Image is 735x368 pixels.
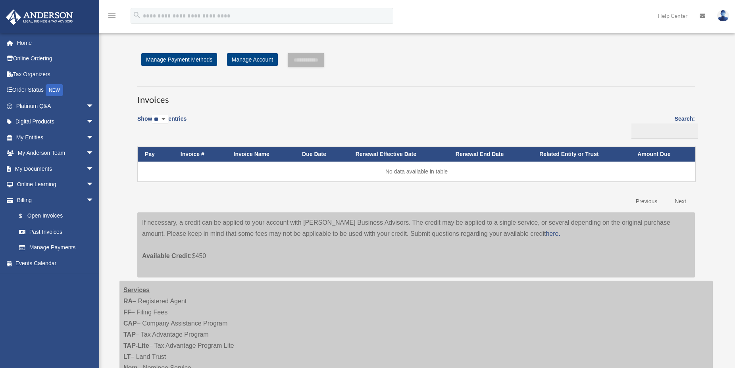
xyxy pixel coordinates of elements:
span: $ [23,211,27,221]
a: Online Ordering [6,51,106,67]
label: Show entries [137,114,187,132]
i: search [133,11,141,19]
span: Available Credit: [142,252,192,259]
td: No data available in table [138,162,695,181]
a: My Entitiesarrow_drop_down [6,129,106,145]
div: NEW [46,84,63,96]
a: Manage Account [227,53,278,66]
p: $450 [142,239,690,262]
a: Manage Payment Methods [141,53,217,66]
strong: RA [123,298,133,304]
div: If necessary, a credit can be applied to your account with [PERSON_NAME] Business Advisors. The c... [137,212,695,277]
a: Next [669,193,692,210]
th: Renewal End Date: activate to sort column ascending [448,147,532,162]
a: Events Calendar [6,255,106,271]
a: Billingarrow_drop_down [6,192,102,208]
img: User Pic [717,10,729,21]
th: Invoice #: activate to sort column ascending [173,147,227,162]
strong: TAP-Lite [123,342,149,349]
h3: Invoices [137,86,695,106]
a: Order StatusNEW [6,82,106,98]
a: Tax Organizers [6,66,106,82]
th: Related Entity or Trust: activate to sort column ascending [532,147,630,162]
span: arrow_drop_down [86,145,102,162]
strong: Services [123,287,150,293]
th: Pay: activate to sort column descending [138,147,173,162]
strong: CAP [123,320,137,327]
a: Previous [630,193,663,210]
a: Digital Productsarrow_drop_down [6,114,106,130]
strong: FF [123,309,131,316]
th: Renewal Effective Date: activate to sort column ascending [348,147,448,162]
a: Platinum Q&Aarrow_drop_down [6,98,106,114]
span: arrow_drop_down [86,161,102,177]
select: Showentries [152,115,168,124]
span: arrow_drop_down [86,192,102,208]
span: arrow_drop_down [86,98,102,114]
label: Search: [629,114,695,139]
strong: LT [123,353,131,360]
th: Amount Due: activate to sort column ascending [630,147,695,162]
img: Anderson Advisors Platinum Portal [4,10,75,25]
a: Online Learningarrow_drop_down [6,177,106,193]
strong: TAP [123,331,136,338]
i: menu [107,11,117,21]
span: arrow_drop_down [86,177,102,193]
a: Home [6,35,106,51]
a: My Documentsarrow_drop_down [6,161,106,177]
span: arrow_drop_down [86,114,102,130]
a: Past Invoices [11,224,102,240]
span: arrow_drop_down [86,129,102,146]
a: here. [546,230,560,237]
th: Invoice Name: activate to sort column ascending [227,147,295,162]
a: $Open Invoices [11,208,98,224]
a: My Anderson Teamarrow_drop_down [6,145,106,161]
a: Manage Payments [11,240,102,256]
a: menu [107,14,117,21]
th: Due Date: activate to sort column ascending [295,147,348,162]
input: Search: [631,123,698,139]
